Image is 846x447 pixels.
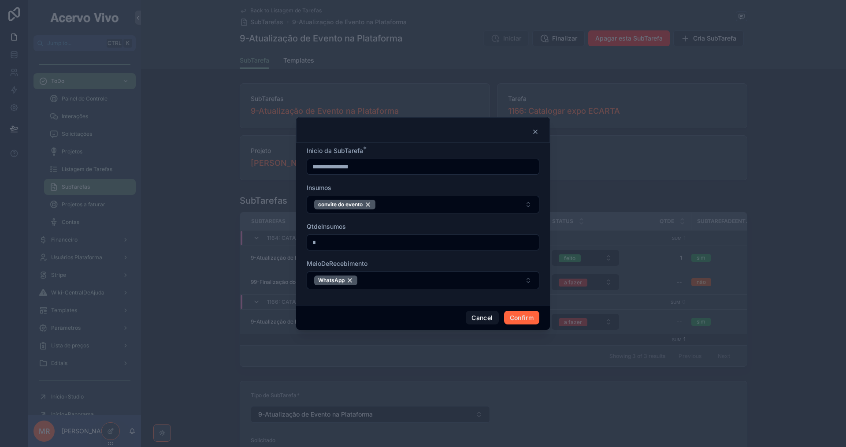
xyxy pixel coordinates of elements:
button: Unselect 206 [314,200,375,209]
span: MeioDeRecebimento [307,260,367,267]
span: QtdeInsumos [307,223,346,230]
span: WhatsApp [318,277,345,284]
button: Cancel [466,311,498,325]
button: Confirm [504,311,539,325]
button: Select Button [307,272,539,289]
span: convite do evento [318,201,363,208]
span: Inicio da SubTarefa [307,147,363,154]
button: Select Button [307,196,539,213]
span: Insumos [307,184,331,191]
button: Unselect 6 [314,276,357,285]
